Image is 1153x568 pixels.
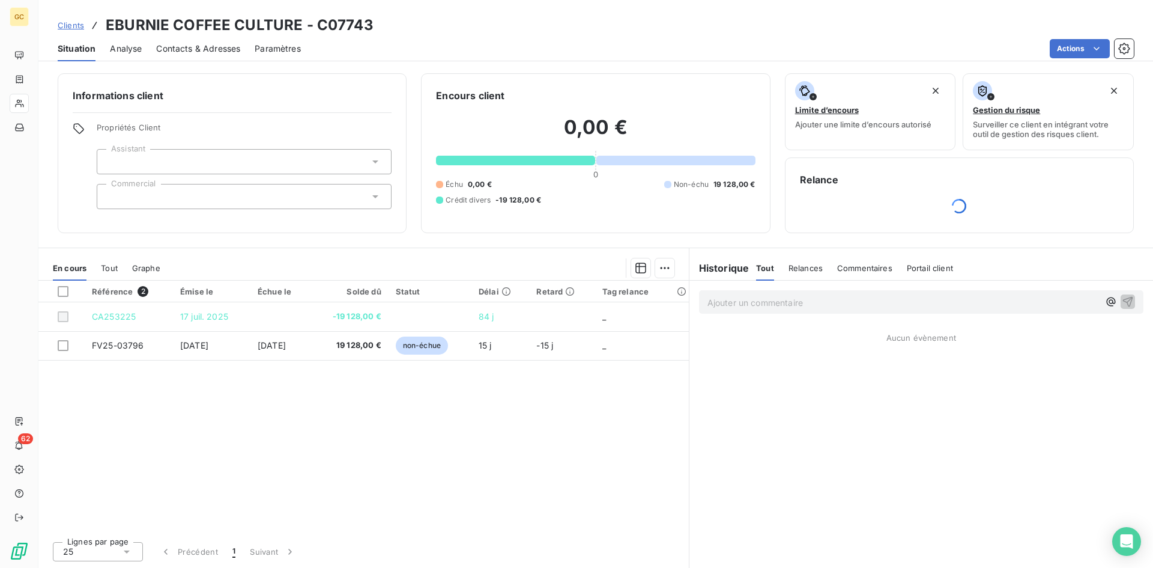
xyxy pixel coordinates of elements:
h6: Relance [800,173,1119,187]
span: 2 [138,286,148,297]
span: 19 128,00 € [318,340,381,352]
span: -19 128,00 € [318,311,381,323]
span: non-échue [396,337,448,355]
h2: 0,00 € [436,115,755,151]
span: 17 juil. 2025 [180,311,228,322]
button: Limite d’encoursAjouter une limite d’encours autorisé [785,73,956,150]
div: Open Intercom Messenger [1112,527,1141,556]
span: _ [602,340,606,350]
h6: Informations client [73,88,392,103]
button: Précédent [153,539,225,564]
button: Actions [1050,39,1110,58]
span: Commentaires [837,263,892,273]
span: 0 [593,169,598,179]
span: Surveiller ce client en intégrant votre outil de gestion des risques client. [973,120,1124,139]
input: Ajouter une valeur [107,156,117,167]
span: Graphe [132,263,160,273]
span: Contacts & Adresses [156,43,240,55]
span: 1 [232,546,235,558]
h3: EBURNIE COFFEE CULTURE - C07743 [106,14,374,36]
div: Émise le [180,287,243,296]
h6: Encours client [436,88,504,103]
span: -15 j [536,340,553,350]
div: Statut [396,287,464,296]
span: 15 j [479,340,492,350]
input: Ajouter une valeur [107,191,117,202]
div: Échue le [258,287,303,296]
span: [DATE] [258,340,286,350]
span: 25 [63,546,73,558]
span: Ajouter une limite d’encours autorisé [795,120,931,129]
div: Tag relance [602,287,682,296]
span: Tout [101,263,118,273]
span: Situation [58,43,95,55]
img: Logo LeanPay [10,542,29,561]
span: Échu [446,179,463,190]
span: Propriétés Client [97,123,392,139]
span: Aucun évènement [886,333,956,343]
div: Délai [479,287,522,296]
span: Non-échu [674,179,709,190]
div: Retard [536,287,587,296]
span: Crédit divers [446,195,491,206]
span: 84 j [479,311,494,322]
h6: Historique [689,261,749,275]
span: _ [602,311,606,322]
span: CA253225 [92,311,136,322]
span: Limite d’encours [795,105,859,115]
a: Clients [58,19,84,31]
span: Relances [788,263,823,273]
span: 62 [18,433,33,444]
span: 19 128,00 € [713,179,755,190]
span: Gestion du risque [973,105,1040,115]
span: FV25-03796 [92,340,144,350]
button: Gestion du risqueSurveiller ce client en intégrant votre outil de gestion des risques client. [963,73,1134,150]
div: Solde dû [318,287,381,296]
span: Analyse [110,43,142,55]
span: -19 128,00 € [495,195,541,206]
span: [DATE] [180,340,208,350]
div: GC [10,7,29,26]
button: Suivant [243,539,303,564]
span: 0,00 € [468,179,492,190]
span: Portail client [907,263,953,273]
span: Clients [58,20,84,30]
span: Tout [756,263,774,273]
button: 1 [225,539,243,564]
span: Paramètres [255,43,301,55]
div: Référence [92,286,166,297]
span: En cours [53,263,86,273]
